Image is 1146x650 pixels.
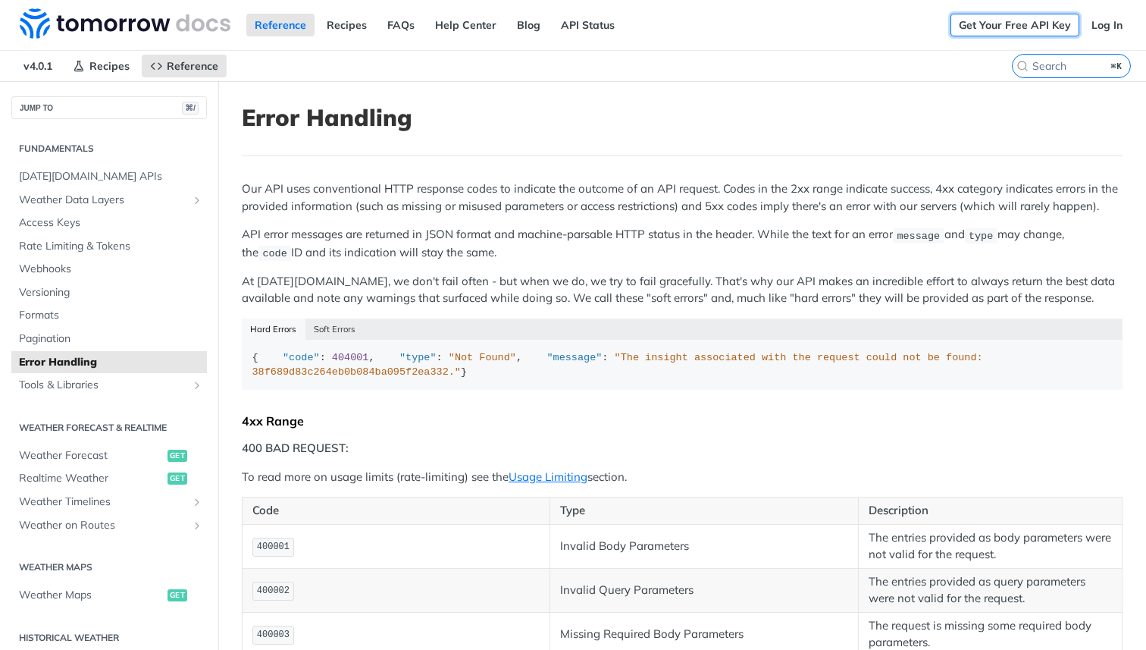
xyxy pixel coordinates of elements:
[969,230,993,241] span: type
[19,215,203,231] span: Access Keys
[242,413,1123,429] div: 4xx Range
[191,379,203,391] button: Show subpages for Tools & Libraries
[19,169,203,184] span: [DATE][DOMAIN_NAME] APIs
[318,14,375,36] a: Recipes
[427,14,505,36] a: Help Center
[257,586,290,596] span: 400002
[11,467,207,490] a: Realtime Weatherget
[283,352,320,363] span: "code"
[257,542,290,552] span: 400001
[142,55,227,77] a: Reference
[546,352,602,363] span: "message"
[332,352,369,363] span: 404001
[897,230,940,241] span: message
[11,96,207,119] button: JUMP TO⌘/
[11,212,207,234] a: Access Keys
[550,498,858,525] th: Type
[858,498,1122,525] th: Description
[20,8,230,39] img: Tomorrow.io Weather API Docs
[550,524,858,568] td: Invalid Body Parameters
[167,59,218,73] span: Reference
[11,304,207,327] a: Formats
[1083,14,1131,36] a: Log In
[11,491,207,513] a: Weather TimelinesShow subpages for Weather Timelines
[15,55,61,77] span: v4.0.1
[509,14,549,36] a: Blog
[191,520,203,532] button: Show subpages for Weather on Routes
[19,378,187,393] span: Tools & Libraries
[11,514,207,537] a: Weather on RoutesShow subpages for Weather on Routes
[11,258,207,281] a: Webhooks
[19,588,164,603] span: Weather Maps
[11,142,207,155] h2: Fundamentals
[19,471,164,486] span: Realtime Weather
[11,165,207,188] a: [DATE][DOMAIN_NAME] APIs
[11,561,207,574] h2: Weather Maps
[11,235,207,258] a: Rate Limiting & Tokens
[242,181,1123,215] p: Our API uses conventional HTTP response codes to indicate the outcome of an API request. Codes in...
[252,350,1113,380] div: { : , : , : }
[305,319,365,340] button: Soft Errors
[19,262,203,277] span: Webhooks
[11,584,207,607] a: Weather Mapsget
[257,630,290,640] span: 400003
[243,498,550,525] th: Code
[379,14,423,36] a: FAQs
[950,14,1079,36] a: Get Your Free API Key
[11,444,207,467] a: Weather Forecastget
[449,352,516,363] span: "Not Found"
[11,374,207,397] a: Tools & LibrariesShow subpages for Tools & Libraries
[19,331,203,347] span: Pagination
[168,473,187,485] span: get
[19,518,187,533] span: Weather on Routes
[19,285,203,300] span: Versioning
[509,469,587,484] a: Usage Limiting
[19,448,164,463] span: Weather Forecast
[11,189,207,212] a: Weather Data LayersShow subpages for Weather Data Layers
[191,496,203,508] button: Show subpages for Weather Timelines
[858,568,1122,612] td: The entries provided as query parameters were not valid for the request.
[64,55,138,77] a: Recipes
[11,328,207,350] a: Pagination
[19,193,187,208] span: Weather Data Layers
[182,102,199,115] span: ⌘/
[242,104,1123,131] h1: Error Handling
[19,495,187,510] span: Weather Timelines
[242,441,349,455] strong: 400 BAD REQUEST:
[19,355,203,370] span: Error Handling
[11,421,207,435] h2: Weather Forecast & realtime
[262,248,286,259] span: code
[11,631,207,645] h2: Historical Weather
[553,14,623,36] a: API Status
[1016,60,1029,72] svg: Search
[242,469,1123,486] p: To read more on usage limits (rate-limiting) see the section.
[858,524,1122,568] td: The entries provided as body parameters were not valid for the request.
[168,450,187,462] span: get
[550,568,858,612] td: Invalid Query Parameters
[19,239,203,254] span: Rate Limiting & Tokens
[191,194,203,206] button: Show subpages for Weather Data Layers
[168,589,187,601] span: get
[246,14,315,36] a: Reference
[11,351,207,374] a: Error Handling
[11,281,207,304] a: Versioning
[399,352,437,363] span: "type"
[242,273,1123,307] p: At [DATE][DOMAIN_NAME], we don't fail often - but when we do, we try to fail gracefully. That's w...
[89,59,130,73] span: Recipes
[242,226,1123,262] p: API error messages are returned in JSON format and machine-parsable HTTP status in the header. Wh...
[252,352,989,378] span: "The insight associated with the request could not be found: 38f689d83c264eb0b084ba095f2ea332."
[1107,58,1126,74] kbd: ⌘K
[19,308,203,323] span: Formats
